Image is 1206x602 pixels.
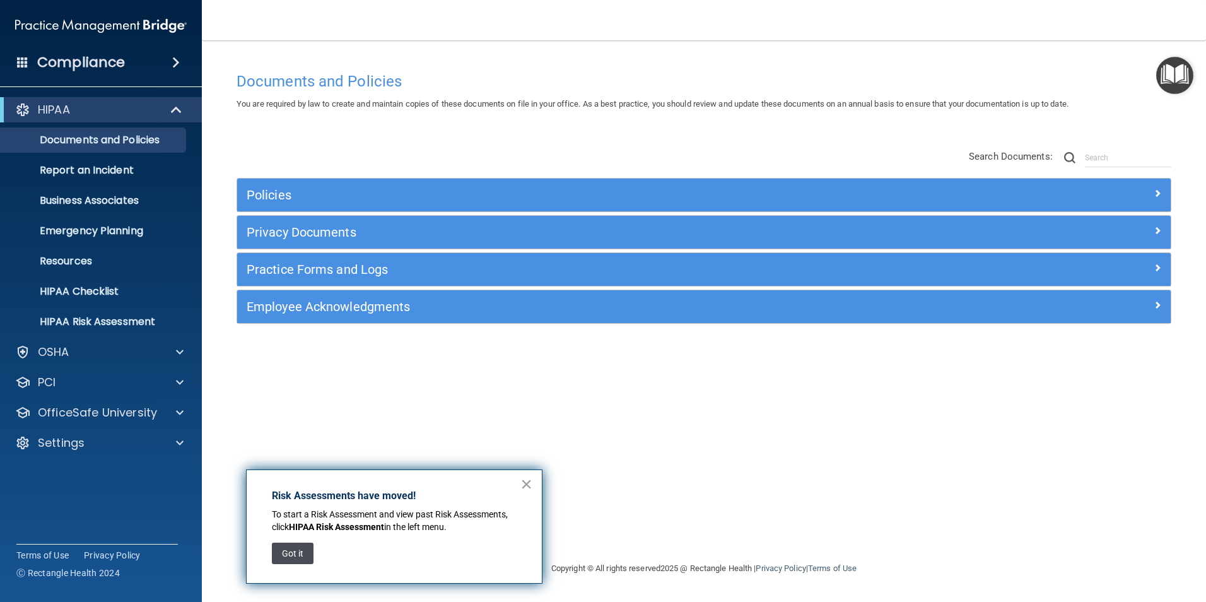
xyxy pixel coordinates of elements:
span: Ⓒ Rectangle Health 2024 [16,567,120,579]
h5: Policies [247,188,928,202]
p: Resources [8,255,180,268]
input: Search [1085,148,1171,167]
p: Emergency Planning [8,225,180,237]
p: Documents and Policies [8,134,180,146]
h5: Practice Forms and Logs [247,263,928,276]
strong: Risk Assessments have moved! [272,490,416,502]
a: Terms of Use [16,549,69,562]
button: Got it [272,543,313,564]
span: To start a Risk Assessment and view past Risk Assessments, click [272,509,510,532]
a: Privacy Policy [84,549,141,562]
h4: Documents and Policies [237,73,1171,90]
h5: Employee Acknowledgments [247,300,928,314]
h5: Privacy Documents [247,225,928,239]
span: You are required by law to create and maintain copies of these documents on file in your office. ... [237,99,1068,109]
p: OSHA [38,345,69,360]
p: HIPAA Checklist [8,285,180,298]
a: Privacy Policy [756,564,805,573]
img: PMB logo [15,13,187,38]
img: ic-search.3b580494.png [1064,152,1075,163]
p: Business Associates [8,194,180,207]
p: PCI [38,375,56,390]
div: Copyright © All rights reserved 2025 @ Rectangle Health | | [474,548,934,589]
button: Close [520,474,532,494]
p: OfficeSafe University [38,405,157,420]
button: Open Resource Center [1156,57,1193,94]
p: Report an Incident [8,164,180,177]
strong: HIPAA Risk Assessment [289,522,384,532]
span: in the left menu. [384,522,447,532]
span: Search Documents: [969,151,1053,162]
p: HIPAA Risk Assessment [8,316,180,328]
a: Terms of Use [808,564,857,573]
p: Settings [38,435,85,451]
p: HIPAA [38,102,70,117]
h4: Compliance [37,54,125,71]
